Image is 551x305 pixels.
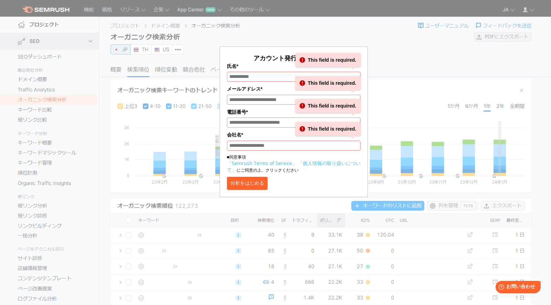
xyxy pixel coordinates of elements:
label: 電話番号* [227,108,361,116]
p: ■同意事項 にご同意の上、クリックください [227,154,361,173]
div: This field is required. [295,53,361,67]
label: メールアドレス* [227,85,361,93]
div: This field is required. [295,122,361,136]
iframe: Help widget launcher [490,278,543,297]
div: This field is required. [295,76,361,90]
a: 「個人情報の取り扱いについて」 [227,160,361,173]
button: 分析をはじめる [227,177,268,190]
span: アカウント発行して分析する [253,54,334,62]
div: This field is required. [295,99,361,113]
a: 「Semrush Terms of Service」 [227,160,297,166]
